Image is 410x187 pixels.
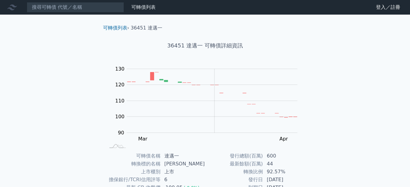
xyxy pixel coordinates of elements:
[105,168,161,176] td: 上市櫃別
[131,4,156,10] a: 可轉債列表
[205,176,263,184] td: 發行日
[161,168,205,176] td: 上市
[98,41,312,50] h1: 36451 達邁一 可轉債詳細資訊
[115,114,125,119] tspan: 100
[115,66,125,72] tspan: 130
[103,24,129,32] li: ›
[205,152,263,160] td: 發行總額(百萬)
[161,152,205,160] td: 達邁一
[105,176,161,184] td: 擔保銀行/TCRI信用評等
[105,152,161,160] td: 可轉債名稱
[161,176,205,184] td: 6
[112,66,307,154] g: Chart
[103,25,127,31] a: 可轉債列表
[131,24,162,32] li: 36451 達邁一
[205,168,263,176] td: 轉換比例
[371,2,405,12] a: 登入／註冊
[115,98,125,104] tspan: 110
[118,130,124,136] tspan: 90
[263,160,305,168] td: 44
[263,168,305,176] td: 92.57%
[279,136,288,142] tspan: Apr
[138,136,148,142] tspan: Mar
[105,160,161,168] td: 轉換標的名稱
[263,152,305,160] td: 600
[115,82,125,88] tspan: 120
[205,160,263,168] td: 最新餘額(百萬)
[161,160,205,168] td: [PERSON_NAME]
[27,2,124,12] input: 搜尋可轉債 代號／名稱
[263,176,305,184] td: [DATE]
